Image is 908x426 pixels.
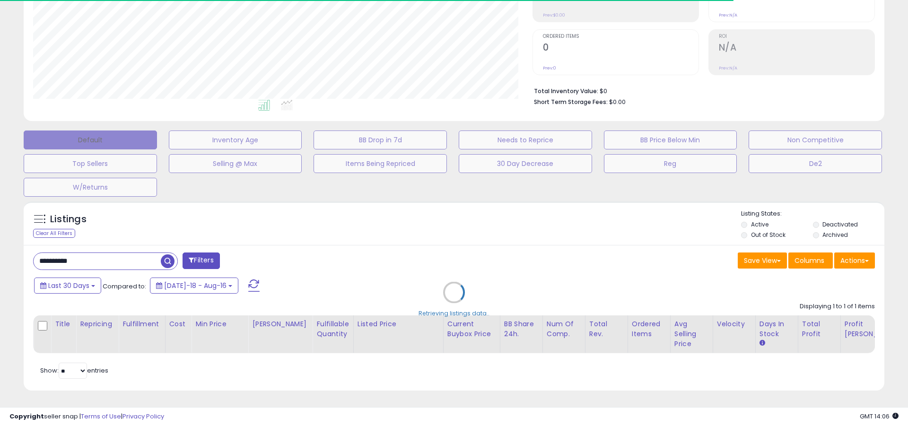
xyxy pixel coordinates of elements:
[534,87,598,95] b: Total Inventory Value:
[24,130,157,149] button: Default
[719,65,737,71] small: Prev: N/A
[543,65,556,71] small: Prev: 0
[24,154,157,173] button: Top Sellers
[9,412,44,421] strong: Copyright
[719,42,874,55] h2: N/A
[749,130,882,149] button: Non Competitive
[534,98,608,106] b: Short Term Storage Fees:
[749,154,882,173] button: De2
[169,130,302,149] button: Inventory Age
[459,154,592,173] button: 30 Day Decrease
[419,309,489,317] div: Retrieving listings data..
[9,412,164,421] div: seller snap | |
[543,34,698,39] span: Ordered Items
[860,412,899,421] span: 2025-09-16 14:06 GMT
[543,42,698,55] h2: 0
[719,34,874,39] span: ROI
[314,154,447,173] button: Items Being Repriced
[459,130,592,149] button: Needs to Reprice
[169,154,302,173] button: Selling @ Max
[604,130,737,149] button: BB Price Below Min
[719,12,737,18] small: Prev: N/A
[543,12,565,18] small: Prev: $0.00
[314,130,447,149] button: BB Drop in 7d
[24,178,157,197] button: W/Returns
[609,97,626,106] span: $0.00
[81,412,121,421] a: Terms of Use
[122,412,164,421] a: Privacy Policy
[604,154,737,173] button: Reg
[534,85,868,96] li: $0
